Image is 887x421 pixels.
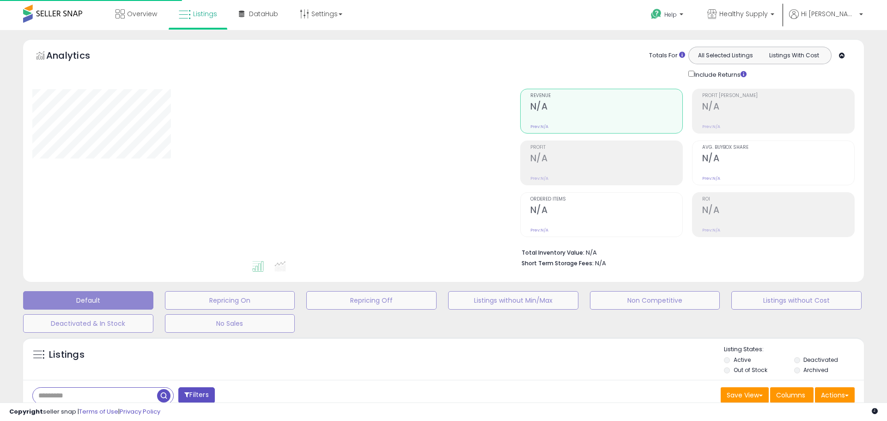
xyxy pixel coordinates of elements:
a: Hi [PERSON_NAME] [789,9,863,30]
h2: N/A [702,101,854,114]
h2: N/A [530,101,682,114]
small: Prev: N/A [530,227,548,233]
h5: Analytics [46,49,108,64]
span: Hi [PERSON_NAME] [801,9,857,18]
div: Include Returns [681,69,758,79]
b: Total Inventory Value: [522,249,584,256]
span: Healthy Supply [719,9,768,18]
span: DataHub [249,9,278,18]
span: Overview [127,9,157,18]
span: Profit [PERSON_NAME] [702,93,854,98]
small: Prev: N/A [702,124,720,129]
div: Totals For [649,51,685,60]
button: Repricing Off [306,291,437,310]
button: Listings without Cost [731,291,862,310]
span: Ordered Items [530,197,682,202]
button: All Selected Listings [691,49,760,61]
i: Get Help [650,8,662,20]
span: Avg. Buybox Share [702,145,854,150]
span: Listings [193,9,217,18]
span: ROI [702,197,854,202]
strong: Copyright [9,407,43,416]
div: seller snap | | [9,408,160,416]
small: Prev: N/A [530,176,548,181]
button: Repricing On [165,291,295,310]
button: Listings With Cost [759,49,828,61]
small: Prev: N/A [530,124,548,129]
span: Help [664,11,677,18]
li: N/A [522,246,848,257]
span: N/A [595,259,606,268]
h2: N/A [702,153,854,165]
button: Non Competitive [590,291,720,310]
button: Default [23,291,153,310]
span: Revenue [530,93,682,98]
h2: N/A [702,205,854,217]
b: Short Term Storage Fees: [522,259,594,267]
button: Deactivated & In Stock [23,314,153,333]
button: Listings without Min/Max [448,291,578,310]
a: Help [644,1,693,30]
small: Prev: N/A [702,227,720,233]
span: Profit [530,145,682,150]
h2: N/A [530,153,682,165]
h2: N/A [530,205,682,217]
button: No Sales [165,314,295,333]
small: Prev: N/A [702,176,720,181]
